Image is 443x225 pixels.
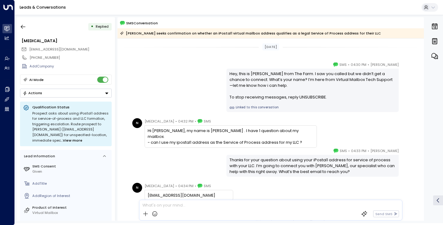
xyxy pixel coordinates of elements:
span: [MEDICAL_DATA] [145,118,174,124]
span: [EMAIL_ADDRESS][DOMAIN_NAME] [29,47,89,52]
div: AddRegion of Interest [32,193,110,199]
div: [DATE] [262,43,279,50]
div: Thanks for your question about using your iPostal1 address for service of process with your LLC. ... [229,157,396,175]
span: • [195,183,196,189]
span: • [368,62,369,68]
span: 04:32 PM [178,118,194,124]
span: [MEDICAL_DATA] [145,183,174,189]
span: View more [63,138,82,143]
div: Given [32,169,110,174]
span: • [368,148,369,154]
div: [PERSON_NAME] seeks confirmation on whether an iPostal1 virtual mailbox address qualifies as a le... [120,30,381,36]
span: [PERSON_NAME] [370,148,399,154]
label: Product of Interest [32,205,110,210]
div: Prospect asks about using iPostal1 address for service-of-process and LLC formation, triggering e... [32,111,109,143]
img: 5_headshot.jpg [401,207,411,216]
span: SMS [204,118,211,124]
div: • [91,22,94,31]
p: Qualification Status [32,105,109,110]
button: Actions [20,89,112,98]
div: AddTitle [32,181,110,186]
span: • [175,118,177,124]
div: AI Mode [29,77,44,83]
span: ups.usps555@gmail.com [29,47,89,52]
span: Replied [96,24,109,29]
a: Leads & Conversations [20,5,66,10]
div: [MEDICAL_DATA] [22,38,111,44]
div: [EMAIL_ADDRESS][DOMAIN_NAME] [148,192,230,198]
div: Lead Information [22,154,55,159]
div: N [132,118,142,128]
div: Virtual Mailbox [32,210,110,215]
img: 5_headshot.jpg [401,62,411,71]
span: 04:34 PM [178,183,194,189]
span: SMS [204,183,211,189]
span: SMS [339,62,347,68]
span: SMS [340,148,347,154]
a: Linked to this conversation [229,105,396,110]
span: • [348,62,349,68]
span: • [195,118,196,124]
div: Button group with a nested menu [20,89,112,98]
span: 04:30 PM [351,62,366,68]
div: Hi [PERSON_NAME], my name is [PERSON_NAME] . I have 1 question about my mailbox. - can I use my i... [148,128,313,146]
span: SMS Conversation [126,20,158,26]
span: • [348,148,350,154]
div: Actions [23,91,42,95]
span: 04:33 PM [351,148,366,154]
div: N [132,183,142,193]
label: SMS Consent [32,164,110,169]
div: Hey, this is [PERSON_NAME] from The Farm. I saw you called but we didn’t get a chance to connect.... [229,71,396,100]
div: AddCompany [30,64,111,69]
span: [PERSON_NAME] [370,62,399,68]
span: • [175,183,177,189]
img: 5_headshot.jpg [401,148,411,158]
div: [PHONE_NUMBER] [30,55,111,60]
